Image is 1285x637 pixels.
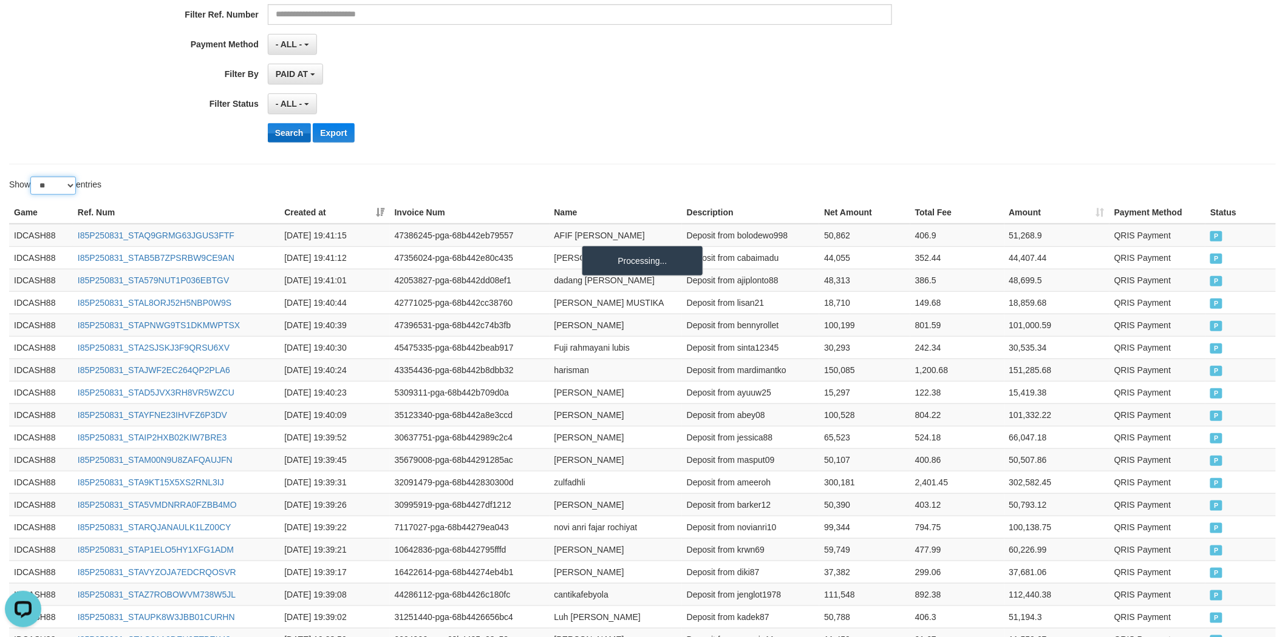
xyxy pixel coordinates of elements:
[1004,201,1110,224] th: Amount: activate to sort column ascending
[390,471,550,493] td: 32091479-pga-68b442830300d
[78,388,234,397] a: I85P250831_STAD5JVX3RH8VR5WZCU
[682,291,820,314] td: Deposit from lisan21
[550,561,682,583] td: [PERSON_NAME]
[819,336,910,359] td: 30,293
[390,336,550,359] td: 45475335-pga-68b442beab917
[279,493,389,516] td: [DATE] 19:39:26
[910,381,1004,403] td: 122.38
[1109,561,1205,583] td: QRIS Payment
[390,493,550,516] td: 30995919-pga-68b4427df1212
[78,522,231,532] a: I85P250831_STARQJANAULK1LZ00CY
[682,201,820,224] th: Description
[279,314,389,336] td: [DATE] 19:40:39
[910,269,1004,291] td: 386.5
[1109,246,1205,269] td: QRIS Payment
[9,583,73,605] td: IDCASH88
[73,201,280,224] th: Ref. Num
[279,269,389,291] td: [DATE] 19:41:01
[268,93,317,114] button: - ALL -
[1210,590,1222,601] span: PAID
[1004,538,1110,561] td: 60,226.99
[9,336,73,359] td: IDCASH88
[910,561,1004,583] td: 299.06
[682,538,820,561] td: Deposit from krwn69
[9,381,73,403] td: IDCASH88
[910,448,1004,471] td: 400.86
[682,246,820,269] td: Deposit from cabaimadu
[819,493,910,516] td: 50,390
[550,538,682,561] td: [PERSON_NAME]
[279,224,389,247] td: [DATE] 19:41:15
[910,291,1004,314] td: 149.68
[279,381,389,403] td: [DATE] 19:40:23
[819,426,910,448] td: 65,523
[78,612,235,622] a: I85P250831_STAUPK8W3JBB01CURHN
[279,403,389,426] td: [DATE] 19:40:09
[550,403,682,426] td: [PERSON_NAME]
[1205,201,1276,224] th: Status
[9,177,101,195] label: Show entries
[390,561,550,583] td: 16422614-pga-68b44274eb4b1
[1210,321,1222,331] span: PAID
[682,605,820,628] td: Deposit from kadek87
[1004,381,1110,403] td: 15,419.38
[819,516,910,538] td: 99,344
[9,538,73,561] td: IDCASH88
[1210,500,1222,511] span: PAID
[390,381,550,403] td: 5309311-pga-68b442b709d0a
[582,246,703,276] div: Processing...
[279,605,389,628] td: [DATE] 19:39:02
[550,201,682,224] th: Name
[550,246,682,269] td: [PERSON_NAME]
[78,231,234,240] a: I85P250831_STAQ9GRMG63JGUS3FTF
[819,201,910,224] th: Net Amount
[9,269,73,291] td: IDCASH88
[819,538,910,561] td: 59,749
[1004,291,1110,314] td: 18,859.68
[550,471,682,493] td: zulfadhli
[9,359,73,381] td: IDCASH88
[78,343,230,352] a: I85P250831_STA2SJSKJ3F9QRSU6XV
[1210,388,1222,399] span: PAID
[1004,246,1110,269] td: 44,407.44
[9,471,73,493] td: IDCASH88
[550,448,682,471] td: [PERSON_NAME]
[1109,314,1205,336] td: QRIS Payment
[279,291,389,314] td: [DATE] 19:40:44
[1210,411,1222,421] span: PAID
[819,448,910,471] td: 50,107
[819,561,910,583] td: 37,382
[390,448,550,471] td: 35679008-pga-68b44291285ac
[78,455,233,465] a: I85P250831_STAM00N9U8ZAFQAUJFN
[682,314,820,336] td: Deposit from bennyrollet
[1004,403,1110,426] td: 101,332.22
[819,403,910,426] td: 100,528
[1109,269,1205,291] td: QRIS Payment
[550,426,682,448] td: [PERSON_NAME]
[1109,381,1205,403] td: QRIS Payment
[78,590,236,599] a: I85P250831_STAZ7ROBOWVM738W5JL
[1210,613,1222,623] span: PAID
[1109,471,1205,493] td: QRIS Payment
[1004,224,1110,247] td: 51,268.9
[78,433,227,442] a: I85P250831_STAIP2HXB02KIW7BRE3
[9,561,73,583] td: IDCASH88
[279,538,389,561] td: [DATE] 19:39:21
[819,359,910,381] td: 150,085
[78,320,240,330] a: I85P250831_STAPNWG9TS1DKMWPTSX
[682,516,820,538] td: Deposit from novianri10
[78,567,236,577] a: I85P250831_STAVYZOJA7EDCRQOSVR
[550,224,682,247] td: AFIF [PERSON_NAME]
[1004,605,1110,628] td: 51,194.3
[910,403,1004,426] td: 804.22
[910,359,1004,381] td: 1,200.68
[819,605,910,628] td: 50,788
[276,39,302,49] span: - ALL -
[30,177,76,195] select: Showentries
[1004,359,1110,381] td: 151,285.68
[390,538,550,561] td: 10642836-pga-68b442795fffd
[1210,231,1222,241] span: PAID
[390,359,550,381] td: 43354436-pga-68b442b8dbb32
[550,583,682,605] td: cantikafebyola
[390,291,550,314] td: 42771025-pga-68b442cc38760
